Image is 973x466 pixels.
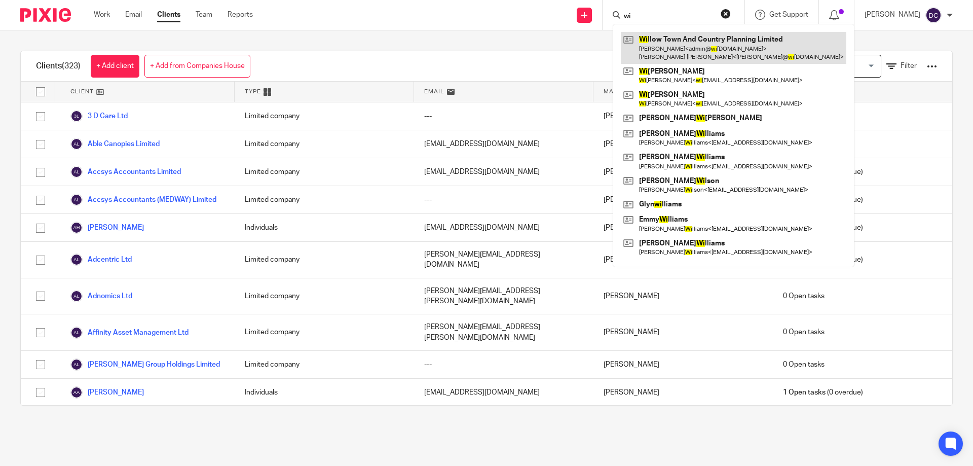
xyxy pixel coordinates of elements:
div: [PERSON_NAME] [593,130,773,158]
span: 0 Open tasks [783,327,825,337]
img: svg%3E [925,7,942,23]
img: svg%3E [70,386,83,399]
div: --- [414,102,593,130]
div: [PERSON_NAME][EMAIL_ADDRESS][DOMAIN_NAME] [414,242,593,278]
a: [PERSON_NAME] [70,386,144,399]
a: Able Canopies Limited [70,138,160,150]
div: [PERSON_NAME] [593,242,773,278]
div: [EMAIL_ADDRESS][DOMAIN_NAME] [414,379,593,406]
span: Email [424,87,444,96]
div: [EMAIL_ADDRESS][DOMAIN_NAME] [414,158,593,186]
div: [PERSON_NAME][EMAIL_ADDRESS][PERSON_NAME][DOMAIN_NAME] [414,278,593,314]
a: Adnomics Ltd [70,290,132,302]
span: Client [70,87,94,96]
img: Pixie [20,8,71,22]
div: [PERSON_NAME] [593,379,773,406]
div: [PERSON_NAME] [593,314,773,350]
div: [PERSON_NAME] [593,214,773,241]
a: + Add from Companies House [144,55,250,78]
div: [PERSON_NAME] [593,102,773,130]
div: Limited company [235,186,414,213]
div: [PERSON_NAME] [593,351,773,378]
div: Individuals [235,214,414,241]
span: Manager [604,87,635,96]
span: 1 Open tasks [783,387,826,398]
p: [PERSON_NAME] [865,10,920,20]
div: [EMAIL_ADDRESS][DOMAIN_NAME] [414,130,593,158]
span: 0 Open tasks [783,291,825,301]
span: 0 Open tasks [783,360,825,370]
div: Limited company [235,130,414,158]
a: + Add client [91,55,139,78]
div: [PERSON_NAME] [593,186,773,213]
a: Work [94,10,110,20]
div: Limited company [235,278,414,314]
span: (323) [62,62,81,70]
button: Clear [721,9,731,19]
div: Limited company [235,351,414,378]
div: Limited company [235,102,414,130]
div: Individuals [235,379,414,406]
div: --- [414,186,593,213]
img: svg%3E [70,327,83,339]
img: svg%3E [70,166,83,178]
img: svg%3E [70,194,83,206]
a: Team [196,10,212,20]
input: Search [623,12,714,21]
div: [PERSON_NAME] [593,158,773,186]
img: svg%3E [70,254,83,266]
a: Reports [228,10,253,20]
img: svg%3E [70,110,83,122]
div: [EMAIL_ADDRESS][DOMAIN_NAME] [414,214,593,241]
a: Clients [157,10,180,20]
img: svg%3E [70,138,83,150]
div: Limited company [235,314,414,350]
div: [PERSON_NAME][EMAIL_ADDRESS][PERSON_NAME][DOMAIN_NAME] [414,314,593,350]
a: [PERSON_NAME] [70,222,144,234]
img: svg%3E [70,290,83,302]
div: --- [414,351,593,378]
input: Select all [31,82,50,101]
div: [PERSON_NAME] [593,278,773,314]
a: 3 D Care Ltd [70,110,128,122]
span: Type [245,87,261,96]
a: Adcentric Ltd [70,254,132,266]
a: [PERSON_NAME] Group Holdings Limited [70,359,220,371]
span: Get Support [769,11,808,18]
a: Accsys Accountants Limited [70,166,181,178]
span: (0 overdue) [783,387,863,398]
img: svg%3E [70,359,83,371]
div: Limited company [235,158,414,186]
a: Affinity Asset Management Ltd [70,327,189,339]
span: Filter [901,62,917,69]
a: Accsys Accountants (MEDWAY) Limited [70,194,216,206]
a: Email [125,10,142,20]
div: Limited company [235,242,414,278]
h1: Clients [36,61,81,71]
img: svg%3E [70,222,83,234]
